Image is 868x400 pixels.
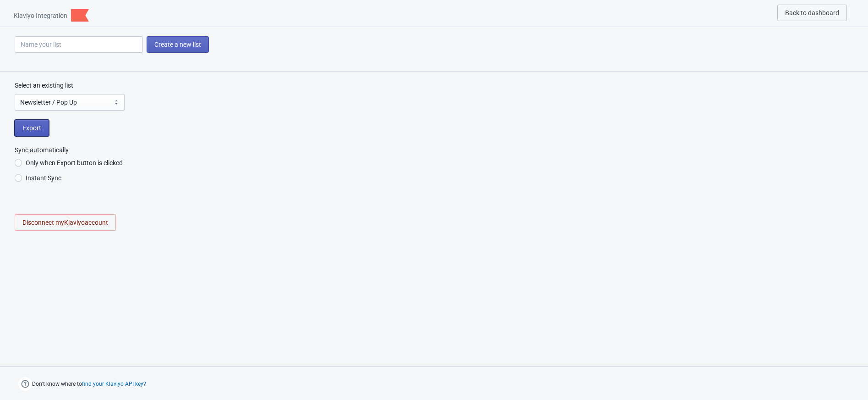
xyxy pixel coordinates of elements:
[15,214,116,231] button: Disconnect myKlaviyoaccount
[26,158,123,167] span: Only when Export button is clicked
[32,378,146,389] span: Don’t know where to
[14,11,67,20] span: Klaviyo Integration
[82,381,146,387] button: find your Klaviyo API key?
[15,81,73,90] label: Select an existing list
[785,9,839,17] span: Back to dashboard
[777,5,847,21] button: Back to dashboard
[18,377,32,391] img: help.png
[154,41,201,48] span: Create a new list
[71,9,89,22] img: klaviyo.png
[22,124,41,132] span: Export
[15,145,69,155] legend: Sync automatically
[26,173,61,183] span: Instant Sync
[15,120,49,136] button: Export
[147,36,209,53] button: Create a new list
[15,36,143,53] input: Name your list
[22,219,108,226] span: Disconnect my Klaviyo account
